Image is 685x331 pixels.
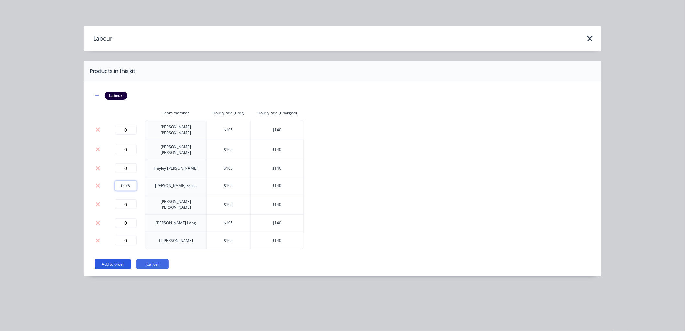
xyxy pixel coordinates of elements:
td: [PERSON_NAME] [PERSON_NAME] [145,140,207,160]
th: Hourly rate (Charged) [251,106,304,120]
span: $ 140 [273,238,282,243]
th: Hourly rate (Cost) [207,106,251,120]
span: $ 140 [273,202,282,207]
input: 0 [115,181,137,191]
span: $ 105 [224,147,233,152]
span: $ 105 [224,202,233,207]
td: [PERSON_NAME] [PERSON_NAME] [145,195,207,214]
input: 0 [115,145,137,154]
span: $ 140 [273,220,282,226]
input: 0 [115,163,137,173]
div: Products in this kit [90,67,135,75]
button: Add to order [95,259,131,269]
span: $ 105 [224,238,233,243]
div: Labour [105,92,127,100]
span: $ 105 [224,165,233,171]
input: 0 [115,199,137,209]
td: [PERSON_NAME] Kross [145,177,207,195]
button: Cancel [136,259,169,269]
span: $ 140 [273,165,282,171]
h4: Labour [84,32,112,45]
span: $ 140 [273,127,282,133]
th: Team member [145,106,207,120]
span: $ 105 [224,183,233,188]
td: [PERSON_NAME] Long [145,214,207,232]
span: $ 105 [224,127,233,133]
td: Hayley [PERSON_NAME] [145,160,207,177]
td: TJ [PERSON_NAME] [145,232,207,249]
input: 0 [115,125,137,135]
span: $ 140 [273,183,282,188]
input: 0 [115,218,137,228]
input: 0 [115,236,137,245]
span: $ 140 [273,147,282,152]
span: $ 105 [224,220,233,226]
td: [PERSON_NAME] [PERSON_NAME] [145,120,207,140]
